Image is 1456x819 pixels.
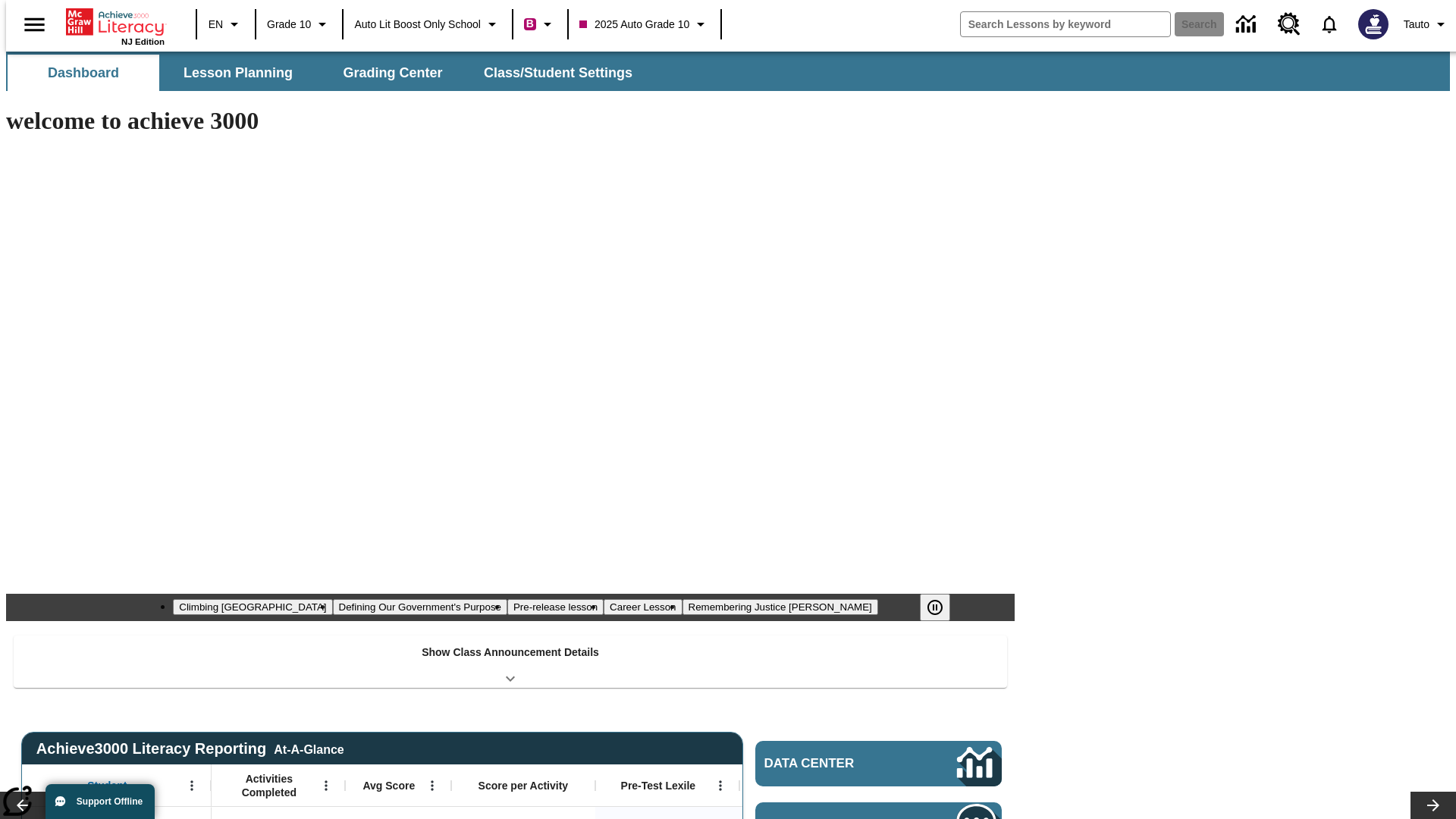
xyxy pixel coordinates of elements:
button: Slide 3 Pre-release lesson [507,599,604,615]
span: B [526,14,534,33]
button: Grading Center [317,55,469,91]
button: Slide 5 Remembering Justice O'Connor [682,599,878,615]
span: Score per Activity [479,779,569,792]
a: Home [66,7,165,37]
div: Home [66,5,165,46]
span: Auto Lit Boost only School [354,17,481,33]
div: Pause [920,594,965,621]
span: Pre-Test Lexile [621,779,696,792]
button: School: Auto Lit Boost only School, Select your school [348,11,507,38]
button: Boost Class color is violet red. Change class color [518,11,563,38]
button: Slide 2 Defining Our Government's Purpose [333,599,507,615]
span: Data Center [764,756,906,771]
button: Class/Student Settings [472,55,645,91]
button: Language: EN, Select a language [202,11,250,38]
img: Avatar [1358,9,1389,39]
button: Class: 2025 Auto Grade 10, Select your class [573,11,716,38]
span: EN [209,17,223,33]
div: At-A-Glance [274,740,344,757]
span: Support Offline [77,796,143,807]
button: Open Menu [315,774,337,797]
button: Select a new avatar [1349,5,1398,44]
div: SubNavbar [6,52,1450,91]
span: Achieve3000 Literacy Reporting [36,740,344,758]
button: Open side menu [12,2,57,47]
span: Tauto [1404,17,1429,33]
button: Dashboard [8,55,159,91]
a: Resource Center, Will open in new tab [1269,4,1310,45]
button: Support Offline [45,784,155,819]
span: Grade 10 [267,17,311,33]
span: Student [87,779,127,792]
button: Lesson Planning [162,55,314,91]
button: Grade: Grade 10, Select a grade [261,11,337,38]
button: Slide 4 Career Lesson [604,599,682,615]
button: Lesson carousel, Next [1410,792,1456,819]
button: Profile/Settings [1398,11,1456,38]
h1: welcome to achieve 3000 [6,107,1015,135]
input: search field [961,12,1170,36]
span: Avg Score [362,779,415,792]
p: Show Class Announcement Details [422,645,599,661]
button: Open Menu [709,774,732,797]
button: Pause [920,594,950,621]
a: Data Center [1227,4,1269,45]
a: Data Center [755,741,1002,786]
span: Activities Completed [219,772,319,799]
span: 2025 Auto Grade 10 [579,17,689,33]
button: Open Menu [180,774,203,797]
button: Open Menu [421,774,444,797]
div: Show Class Announcement Details [14,635,1007,688]
button: Slide 1 Climbing Mount Tai [173,599,332,615]
a: Notifications [1310,5,1349,44]
span: NJ Edition [121,37,165,46]
div: SubNavbar [6,55,646,91]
